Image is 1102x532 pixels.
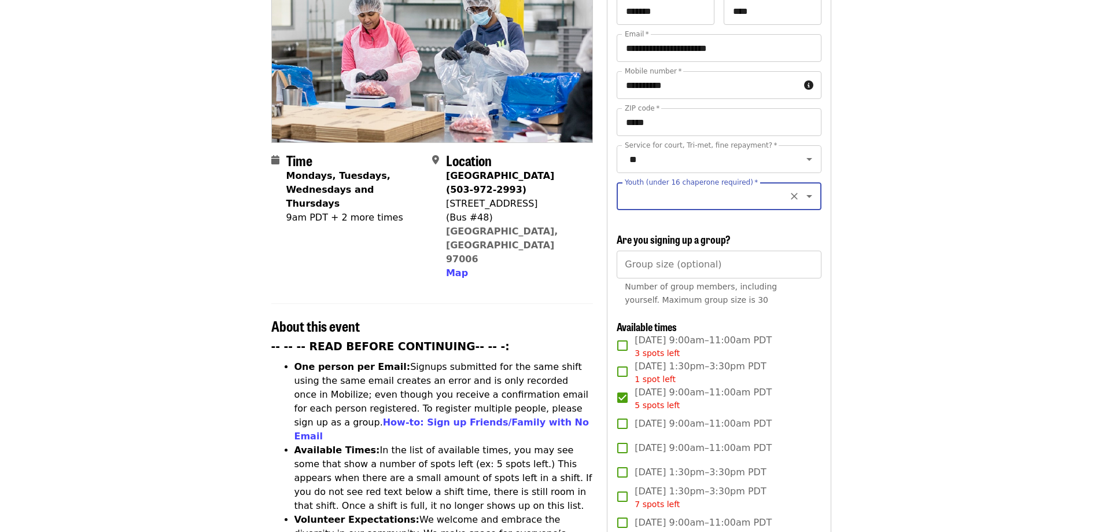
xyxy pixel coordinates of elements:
i: calendar icon [271,155,279,166]
strong: Mondays, Tuesdays, Wednesdays and Thursdays [286,170,390,209]
input: [object Object] [617,251,821,278]
div: 9am PDT + 2 more times [286,211,423,225]
label: ZIP code [625,105,659,112]
label: Service for court, Tri-met, fine repayment? [625,142,777,149]
span: [DATE] 1:30pm–3:30pm PDT [635,485,766,511]
strong: One person per Email: [294,361,411,372]
li: Signups submitted for the same shift using the same email creates an error and is only recorded o... [294,360,594,443]
span: 7 spots left [635,500,680,509]
a: How-to: Sign up Friends/Family with No Email [294,417,589,442]
span: Are you signing up a group? [617,232,731,247]
button: Open [801,151,817,167]
input: Email [617,34,821,62]
span: 3 spots left [635,348,680,358]
span: 5 spots left [635,401,680,410]
button: Clear [786,188,802,204]
span: Location [446,150,492,170]
i: circle-info icon [804,80,813,91]
label: Mobile number [625,68,681,75]
span: [DATE] 9:00am–11:00am PDT [635,441,772,455]
input: ZIP code [617,108,821,136]
label: Youth (under 16 chaperone required) [625,179,758,186]
li: In the list of available times, you may see some that show a number of spots left (ex: 5 spots le... [294,443,594,513]
span: [DATE] 1:30pm–3:30pm PDT [635,465,766,479]
span: [DATE] 1:30pm–3:30pm PDT [635,359,766,386]
strong: Available Times: [294,445,380,456]
span: [DATE] 9:00am–11:00am PDT [635,417,772,431]
span: About this event [271,315,360,336]
button: Open [801,188,817,204]
span: [DATE] 9:00am–11:00am PDT [635,516,772,530]
button: Map [446,266,468,280]
span: Time [286,150,312,170]
div: [STREET_ADDRESS] [446,197,584,211]
strong: -- -- -- READ BEFORE CONTINUING-- -- -: [271,340,510,353]
input: Mobile number [617,71,799,99]
strong: Volunteer Expectations: [294,514,420,525]
span: Available times [617,319,677,334]
a: [GEOGRAPHIC_DATA], [GEOGRAPHIC_DATA] 97006 [446,226,558,265]
span: 1 spot left [635,375,676,384]
span: [DATE] 9:00am–11:00am PDT [635,333,772,359]
span: Number of group members, including yourself. Maximum group size is 30 [625,282,777,304]
strong: [GEOGRAPHIC_DATA] (503-972-2993) [446,170,554,195]
div: (Bus #48) [446,211,584,225]
span: [DATE] 9:00am–11:00am PDT [635,386,772,412]
span: Map [446,267,468,278]
i: map-marker-alt icon [432,155,439,166]
label: Email [625,31,649,38]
